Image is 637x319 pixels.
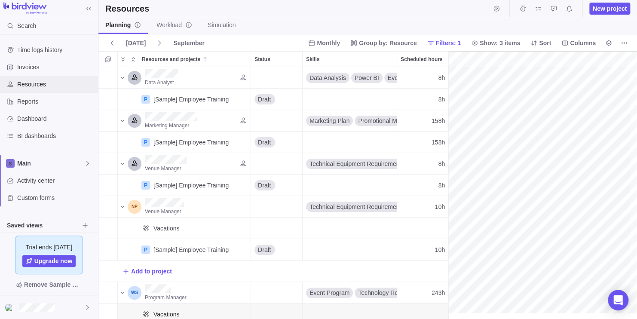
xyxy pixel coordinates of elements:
span: Collapse [128,53,138,65]
span: Marketing Manager [145,123,189,129]
a: Venue Manager [145,207,181,215]
span: Workload [156,21,192,29]
span: Start timer [490,3,502,15]
a: Data Analyst [145,78,174,86]
div: Open Intercom Messenger [608,290,628,310]
span: [DATE] [122,37,149,49]
div: Scheduled hours [397,52,448,67]
span: 243h [432,288,445,297]
span: Custom forms [17,193,95,202]
span: Monthly [317,39,340,47]
div: Scheduled hours [397,110,449,132]
span: Main [17,159,84,168]
span: Find candidates [237,157,249,169]
span: Filters: 1 [424,37,464,49]
div: 158h [397,110,448,131]
span: 158h [432,117,445,125]
div: [Sample] Employee Training [153,181,229,190]
div: Firzana Amira [5,302,15,313]
span: Browse views [79,219,91,231]
span: Remove Sample Data [24,279,83,290]
div: 10h [397,196,448,217]
div: Status [251,52,302,67]
a: Venue Manager [145,164,181,172]
span: Legend [603,37,615,49]
div: Skills [303,175,397,196]
a: Program Manager [145,293,187,301]
span: Resources [17,80,95,89]
div: Resources and projects [118,153,251,175]
span: Data Analyst [145,80,174,86]
svg: info-description [134,21,141,28]
div: Resources and projects [118,89,251,110]
div: Status [251,239,303,261]
div: Status [251,132,303,153]
div: Skills [303,67,397,89]
span: Data Analysis [309,74,346,82]
span: Columns [558,37,599,49]
span: Remove Sample Data [7,278,91,291]
div: Will Salah [128,286,141,300]
a: Time logs [517,6,529,13]
span: Program Manager [145,294,187,301]
div: P [141,245,150,254]
span: Selection mode [102,53,114,65]
div: Scheduled hours [397,132,449,153]
span: Saved views [7,221,79,230]
div: grid [98,67,455,319]
span: Monthly [305,37,343,49]
div: Status [251,153,303,175]
span: Reports [17,97,95,106]
div: Skills [303,89,397,110]
a: Planninginfo-description [98,17,148,34]
div: Resources and projects [118,67,251,89]
div: Status [251,67,303,89]
div: Scheduled hours [397,67,449,89]
div: Scheduled hours [397,196,449,218]
div: 8h [397,89,448,110]
span: Draft [258,138,271,147]
div: Status [251,282,303,304]
span: [DATE] [126,39,146,47]
div: 243h [397,282,448,303]
span: Time logs history [17,46,95,54]
div: Add New [98,261,500,282]
span: Search [17,21,36,30]
a: Upgrade now [22,255,76,267]
span: Add to project [122,265,172,277]
span: Group by: Resource [347,37,420,49]
svg: info-description [185,21,192,28]
span: Technical Equipment Requirements [309,159,404,168]
div: Scheduled hours [397,89,449,110]
span: Notifications [563,3,575,15]
span: New project [589,3,630,15]
div: Resources and projects [138,52,251,67]
div: 8h [397,67,448,88]
div: Marketing Manager [128,114,141,128]
span: Activity center [17,176,95,185]
div: [Sample] Employee Training [153,245,229,254]
span: Planning [105,21,141,29]
img: logo [3,3,47,15]
span: Vacations [153,224,179,233]
span: New project [593,4,627,13]
div: Status [251,196,303,218]
span: Vacations [153,310,179,319]
span: 10h [435,202,445,211]
span: Find candidates [237,71,249,83]
span: Dashboard [17,114,95,123]
span: Show: 3 items [468,37,524,49]
div: Resources and projects [118,239,251,261]
span: Find candidates [237,114,249,126]
span: Event Program [309,288,349,297]
div: 158h [397,132,448,153]
div: Status [251,175,303,196]
div: Status [251,218,303,239]
div: Skills [303,196,397,218]
span: 158h [432,138,445,147]
div: [Sample] Employee Training [153,138,229,147]
div: 8h [397,175,448,196]
div: Natalie Prague [128,200,141,214]
span: Time logs [517,3,529,15]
